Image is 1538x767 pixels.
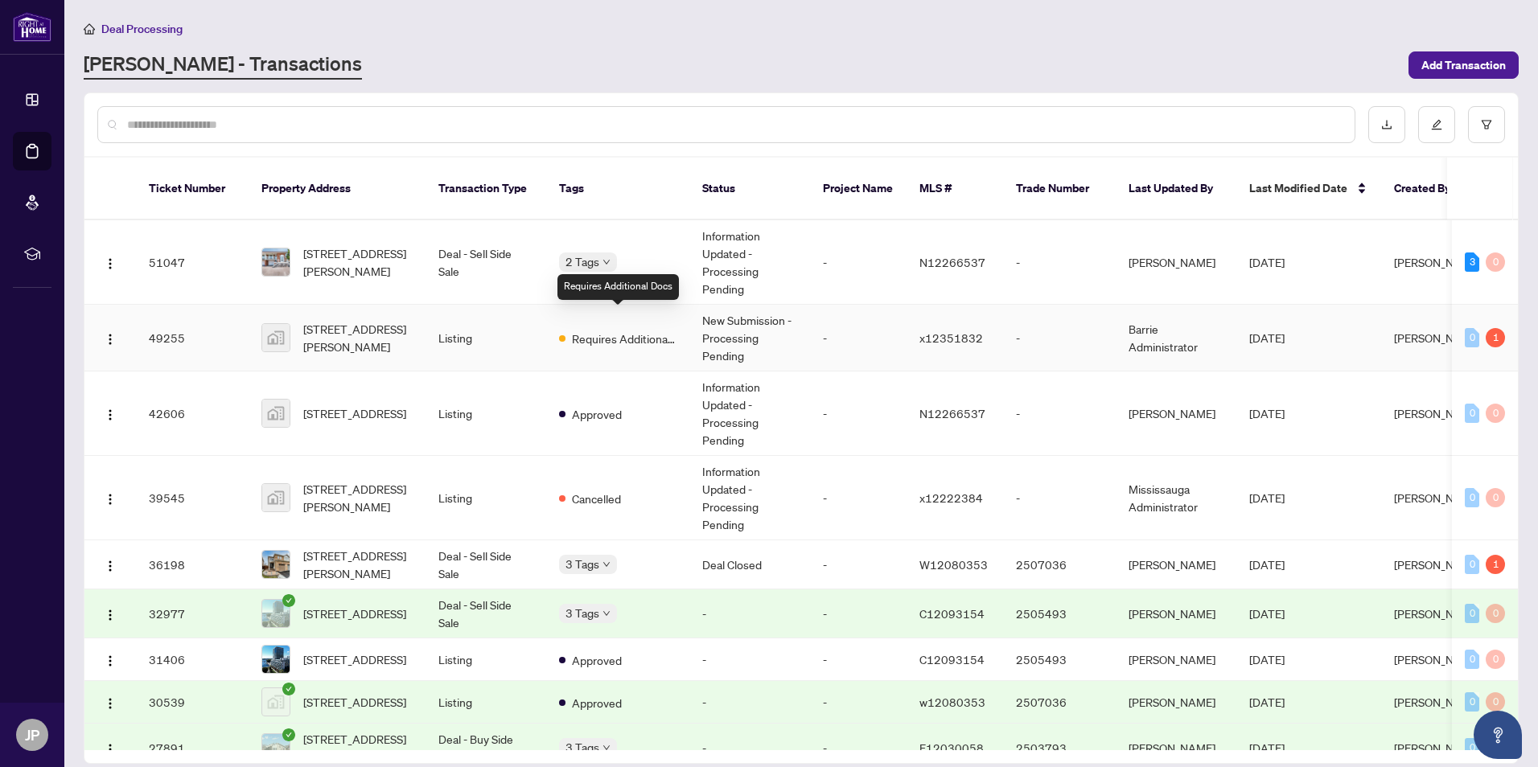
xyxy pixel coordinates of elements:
[136,589,249,638] td: 32977
[97,646,123,672] button: Logo
[565,555,599,573] span: 3 Tags
[1394,490,1481,505] span: [PERSON_NAME]
[1486,604,1505,623] div: 0
[689,220,810,305] td: Information Updated - Processing Pending
[919,652,985,667] span: C12093154
[1421,52,1506,78] span: Add Transaction
[303,693,406,711] span: [STREET_ADDRESS]
[97,485,123,511] button: Logo
[136,305,249,371] td: 49255
[1465,404,1479,423] div: 0
[546,158,689,220] th: Tags
[1003,638,1116,681] td: 2505493
[1486,488,1505,507] div: 0
[1486,555,1505,574] div: 1
[1465,252,1479,272] div: 3
[1486,650,1505,669] div: 0
[426,589,546,638] td: Deal - Sell Side Sale
[1465,604,1479,623] div: 0
[1394,740,1481,755] span: [PERSON_NAME]
[104,257,117,270] img: Logo
[1486,404,1505,423] div: 0
[1394,695,1481,709] span: [PERSON_NAME]
[104,609,117,621] img: Logo
[919,740,984,755] span: E12030058
[426,305,546,371] td: Listing
[303,320,413,355] span: [STREET_ADDRESS][PERSON_NAME]
[262,646,290,673] img: thumbnail-img
[1249,606,1285,621] span: [DATE]
[689,589,810,638] td: -
[1465,692,1479,712] div: 0
[104,333,117,346] img: Logo
[689,638,810,681] td: -
[919,557,988,572] span: W12080353
[303,244,413,280] span: [STREET_ADDRESS][PERSON_NAME]
[303,547,413,582] span: [STREET_ADDRESS][PERSON_NAME]
[104,697,117,710] img: Logo
[810,638,907,681] td: -
[426,158,546,220] th: Transaction Type
[136,220,249,305] td: 51047
[13,12,51,42] img: logo
[919,695,985,709] span: w12080353
[426,371,546,456] td: Listing
[1394,652,1481,667] span: [PERSON_NAME]
[97,735,123,761] button: Logo
[1003,220,1116,305] td: -
[572,651,622,669] span: Approved
[1394,330,1481,345] span: [PERSON_NAME]
[1116,681,1236,724] td: [PERSON_NAME]
[919,490,983,505] span: x12222384
[1394,406,1481,420] span: [PERSON_NAME]
[97,552,123,577] button: Logo
[1465,555,1479,574] div: 0
[262,688,290,716] img: thumbnail-img
[1249,255,1285,269] span: [DATE]
[1249,330,1285,345] span: [DATE]
[136,158,249,220] th: Ticket Number
[1249,179,1347,197] span: Last Modified Date
[1249,406,1285,420] span: [DATE]
[1465,488,1479,507] div: 0
[303,605,406,622] span: [STREET_ADDRESS]
[1003,371,1116,456] td: -
[1116,305,1236,371] td: Barrie Administrator
[1368,106,1405,143] button: download
[262,248,290,276] img: thumbnail-img
[810,220,907,305] td: -
[1003,540,1116,589] td: 2507036
[1381,158,1478,220] th: Created By
[1465,650,1479,669] div: 0
[1394,557,1481,572] span: [PERSON_NAME]
[1116,589,1236,638] td: [PERSON_NAME]
[303,404,406,422] span: [STREET_ADDRESS]
[97,689,123,715] button: Logo
[1474,711,1522,759] button: Open asap
[104,654,117,667] img: Logo
[1116,638,1236,681] td: [PERSON_NAME]
[689,681,810,724] td: -
[572,490,621,507] span: Cancelled
[426,540,546,589] td: Deal - Sell Side Sale
[810,589,907,638] td: -
[1381,119,1392,130] span: download
[565,604,599,622] span: 3 Tags
[282,594,295,607] span: check-circle
[919,606,985,621] span: C12093154
[602,744,611,752] span: down
[282,683,295,695] span: check-circle
[919,330,983,345] span: x12351832
[602,560,611,568] span: down
[303,480,413,515] span: [STREET_ADDRESS][PERSON_NAME]
[249,158,426,220] th: Property Address
[97,400,123,426] button: Logo
[136,456,249,540] td: 39545
[1465,328,1479,347] div: 0
[262,600,290,627] img: thumbnail-img
[1468,106,1505,143] button: filter
[426,456,546,540] td: Listing
[104,408,117,421] img: Logo
[1249,695,1285,709] span: [DATE]
[97,601,123,626] button: Logo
